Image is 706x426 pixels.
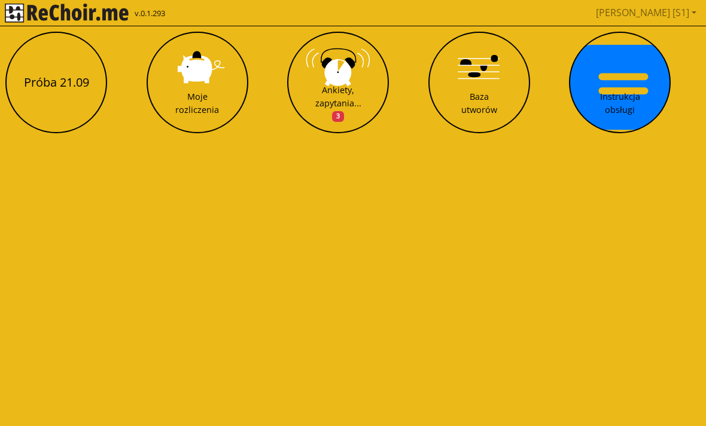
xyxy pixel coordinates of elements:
[600,90,640,116] div: Instrukcja obsługi
[5,4,129,23] img: rekłajer mi
[175,90,219,116] div: Moje rozliczenia
[461,90,497,116] div: Baza utworów
[147,32,248,133] button: Moje rozliczenia
[287,32,389,133] button: Ankiety, zapytania...3
[5,32,107,133] button: Próba 21.09
[428,32,530,133] button: Baza utworów
[332,111,344,122] span: 3
[135,8,165,20] span: v.0.1.293
[591,1,701,24] a: [PERSON_NAME] [S1]
[315,84,361,122] div: Ankiety, zapytania...
[569,32,671,133] button: Instrukcja obsługi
